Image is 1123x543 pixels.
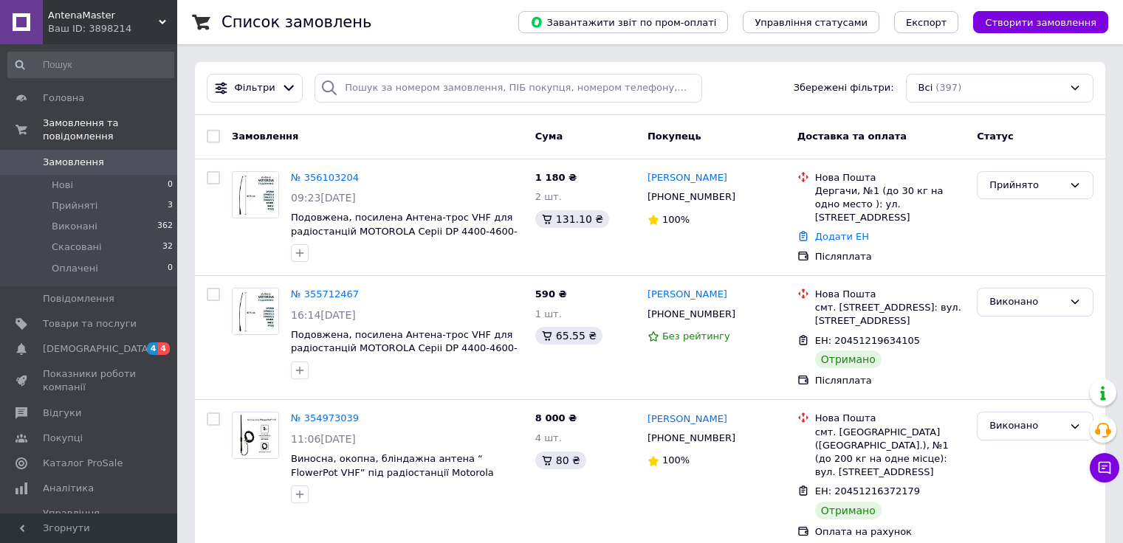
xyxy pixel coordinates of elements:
div: [PHONE_NUMBER] [645,305,738,324]
span: 100% [662,454,690,466]
span: 4 [158,342,170,355]
div: Післяплата [815,250,965,263]
span: Збережені фільтри: [794,81,894,95]
a: Додати ЕН [815,231,869,242]
span: 3 [168,199,173,212]
button: Завантажити звіт по пром-оплаті [518,11,728,33]
a: Фото товару [232,412,279,459]
a: [PERSON_NAME] [648,288,727,302]
input: Пошук [7,52,174,78]
span: Головна [43,91,84,105]
a: Виносна, окопна, бліндажна антена “ FlowerPot VHF” під радіостанції Motorola [291,453,494,478]
div: [PHONE_NUMBER] [645,187,738,207]
span: 100% [662,214,690,225]
span: Показники роботи компанії [43,367,137,394]
div: Прийнято [989,178,1063,193]
span: Повідомлення [43,292,114,305]
input: Пошук за номером замовлення, ПІБ покупця, номером телефону, Email, номером накладної [315,74,702,103]
span: 4 шт. [535,432,562,443]
span: [DEMOGRAPHIC_DATA] [43,342,152,356]
span: 16:14[DATE] [291,309,356,321]
img: Фото товару [233,172,278,218]
span: Нові [52,179,73,192]
a: Фото товару [232,288,279,335]
span: Доставка та оплата [797,131,907,142]
div: [PHONE_NUMBER] [645,429,738,448]
span: Створити замовлення [985,17,1096,28]
span: 4 [147,342,159,355]
span: Каталог ProSale [43,457,123,470]
div: Нова Пошта [815,171,965,184]
h1: Список замовлень [221,13,371,31]
div: Ваш ID: 3898214 [48,22,177,35]
button: Експорт [894,11,959,33]
span: Оплачені [52,262,98,275]
span: Аналітика [43,482,94,495]
div: Отримано [815,350,882,368]
div: Виконано [989,294,1063,310]
span: Без рейтингу [662,331,730,342]
span: 2 шт. [535,191,562,202]
span: Замовлення [232,131,298,142]
span: Завантажити звіт по пром-оплаті [530,15,716,29]
div: 80 ₴ [535,452,586,469]
button: Управління статусами [743,11,879,33]
span: Всі [918,81,933,95]
span: Скасовані [52,241,102,254]
a: Подовжена, посилена Антена-трос VHF для радіостанцій MOTOROLA Серіі DP 4400-4600-4800,DP 2400, R7 [291,212,518,250]
a: № 355712467 [291,288,359,300]
a: [PERSON_NAME] [648,412,727,426]
span: 1 180 ₴ [535,172,577,183]
div: Нова Пошта [815,288,965,301]
span: ЕН: 20451219634105 [815,335,920,346]
span: 32 [162,241,173,254]
span: Управління статусами [755,17,868,28]
img: Фото товару [233,413,278,458]
div: Дергачи, №1 (до 30 кг на одно место ): ул. [STREET_ADDRESS] [815,184,965,225]
div: Післяплата [815,374,965,387]
a: № 356103204 [291,172,359,183]
span: 0 [168,179,173,192]
a: [PERSON_NAME] [648,171,727,185]
span: 362 [157,220,173,233]
a: Подовжена, посилена Антена-трос VHF для радіостанцій MOTOROLA Серіі DP 4400-4600-4800,DP 2400, R7 [291,329,518,367]
div: смт. [GEOGRAPHIC_DATA] ([GEOGRAPHIC_DATA].), №1 (до 200 кг на одне місце): вул. [STREET_ADDRESS] [815,426,965,480]
div: Нова Пошта [815,412,965,425]
span: AntenaMaster [48,9,159,22]
span: 590 ₴ [535,288,567,300]
span: 0 [168,262,173,275]
span: Фільтри [235,81,275,95]
span: Управління сайтом [43,507,137,533]
span: Відгуки [43,407,81,420]
span: 1 шт. [535,308,562,319]
span: 8 000 ₴ [535,412,577,423]
span: Товари та послуги [43,317,137,331]
span: ЕН: 20451216372179 [815,485,920,497]
span: 11:06[DATE] [291,433,356,445]
img: Фото товару [233,288,278,334]
span: (397) [935,82,961,93]
a: № 354973039 [291,412,359,423]
div: Оплата на рахунок [815,525,965,539]
a: Фото товару [232,171,279,218]
span: Замовлення та повідомлення [43,117,177,143]
span: Покупці [43,432,83,445]
button: Чат з покупцем [1090,453,1119,483]
span: 09:23[DATE] [291,192,356,204]
button: Створити замовлення [973,11,1108,33]
div: смт. [STREET_ADDRESS]: вул. [STREET_ADDRESS] [815,301,965,328]
div: 65.55 ₴ [535,327,602,345]
span: Експорт [906,17,947,28]
div: Виконано [989,418,1063,434]
span: Покупець [648,131,701,142]
span: Замовлення [43,156,104,169]
span: Виконані [52,220,97,233]
div: Отримано [815,502,882,519]
div: 131.10 ₴ [535,210,609,228]
span: Статус [977,131,1014,142]
span: Прийняті [52,199,97,212]
span: Cума [535,131,563,142]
